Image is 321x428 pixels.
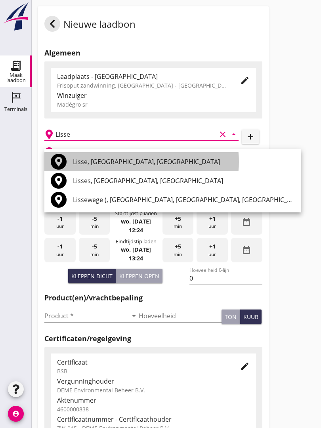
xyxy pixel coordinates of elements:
[44,48,262,58] h2: Algemeen
[73,195,295,204] div: Lissewege (, [GEOGRAPHIC_DATA], [GEOGRAPHIC_DATA], [GEOGRAPHIC_DATA]
[242,217,251,227] i: date_range
[162,238,194,263] div: min
[222,310,240,324] button: ton
[79,238,110,263] div: min
[129,226,143,234] strong: 12:24
[57,376,250,386] div: Vergunninghouder
[209,242,216,251] span: +1
[121,246,151,253] strong: wo. [DATE]
[44,333,262,344] h2: Certificaten/regelgeving
[225,313,237,321] div: ton
[129,254,143,262] strong: 13:24
[116,269,162,283] button: Kleppen open
[175,242,181,251] span: +5
[129,311,139,321] i: arrow_drop_down
[115,210,157,217] div: Starttijdstip laden
[116,238,157,245] div: Eindtijdstip laden
[8,406,24,422] i: account_circle
[68,269,116,283] button: Kleppen dicht
[57,214,63,223] span: -1
[57,242,63,251] span: -1
[44,238,76,263] div: uur
[240,361,250,371] i: edit
[44,16,136,35] div: Nieuwe laadbon
[189,272,262,285] input: Hoeveelheid 0-lijn
[209,214,216,223] span: +1
[57,81,227,90] div: Frisoput zandwinning, [GEOGRAPHIC_DATA] - [GEOGRAPHIC_DATA].
[4,107,27,112] div: Terminals
[246,132,255,141] i: add
[197,210,228,235] div: uur
[139,310,222,322] input: Hoeveelheid
[162,210,194,235] div: min
[57,91,250,100] div: Winzuiger
[197,238,228,263] div: uur
[79,210,110,235] div: min
[2,2,30,31] img: logo-small.a267ee39.svg
[55,128,216,141] input: Losplaats
[44,292,262,303] h2: Product(en)/vrachtbepaling
[92,242,97,251] span: -5
[57,415,250,424] div: Certificaatnummer - Certificaathouder
[44,210,76,235] div: uur
[243,313,258,321] div: kuub
[57,405,250,413] div: 4600000838
[57,367,227,375] div: BSB
[121,218,151,225] strong: wo. [DATE]
[57,100,250,109] div: Madégro sr
[242,245,251,255] i: date_range
[175,214,181,223] span: +5
[57,147,97,155] h2: Beladen vaartuig
[218,130,227,139] i: clear
[240,310,262,324] button: kuub
[73,176,295,185] div: Lisses, [GEOGRAPHIC_DATA], [GEOGRAPHIC_DATA]
[73,157,295,166] div: Lisse, [GEOGRAPHIC_DATA], [GEOGRAPHIC_DATA]
[229,130,239,139] i: arrow_drop_down
[119,272,159,280] div: Kleppen open
[57,396,250,405] div: Aktenummer
[92,214,97,223] span: -5
[44,310,128,322] input: Product *
[57,357,227,367] div: Certificaat
[240,76,250,85] i: edit
[71,272,113,280] div: Kleppen dicht
[57,386,250,394] div: DEME Environmental Beheer B.V.
[57,72,227,81] div: Laadplaats - [GEOGRAPHIC_DATA]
